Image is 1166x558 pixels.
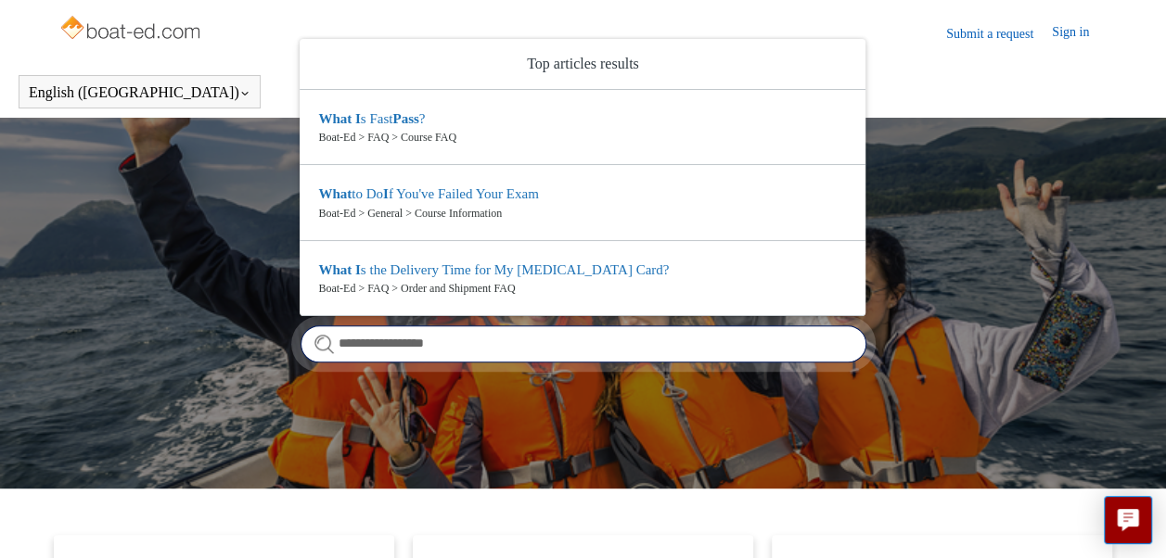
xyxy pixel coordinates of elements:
[300,39,865,90] zd-autocomplete-header: Top articles results
[392,111,418,126] em: Pass
[318,280,847,297] zd-autocomplete-breadcrumbs-multibrand: Boat-Ed > FAQ > Order and Shipment FAQ
[355,111,361,126] em: I
[318,129,847,146] zd-autocomplete-breadcrumbs-multibrand: Boat-Ed > FAQ > Course FAQ
[1052,22,1108,44] a: Sign in
[383,186,389,201] em: I
[318,111,352,126] em: What
[318,262,352,277] em: What
[318,186,538,205] zd-autocomplete-title-multibrand: Suggested result 2 What to Do If You've Failed Your Exam
[29,84,250,101] button: English ([GEOGRAPHIC_DATA])
[318,205,847,222] zd-autocomplete-breadcrumbs-multibrand: Boat-Ed > General > Course Information
[1104,496,1152,544] button: Live chat
[318,262,669,281] zd-autocomplete-title-multibrand: Suggested result 3 What Is the Delivery Time for My Boating Card?
[946,24,1052,44] a: Submit a request
[318,186,352,201] em: What
[355,262,361,277] em: I
[301,325,866,362] input: Search
[58,11,206,48] img: Boat-Ed Help Center home page
[318,111,425,130] zd-autocomplete-title-multibrand: Suggested result 1 What Is Fast Pass?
